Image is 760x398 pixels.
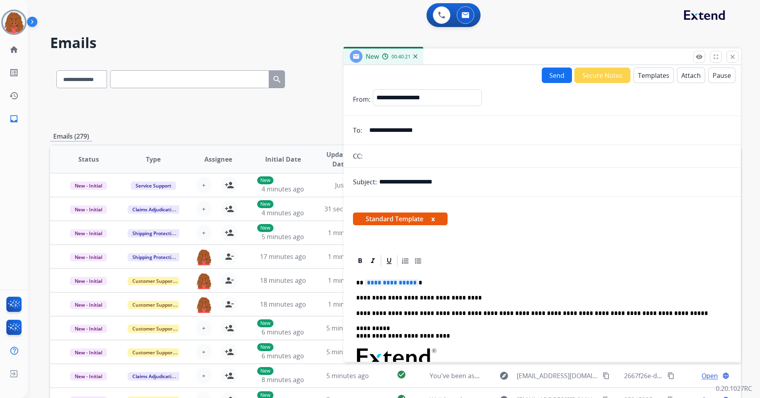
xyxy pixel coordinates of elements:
[196,272,212,289] img: agent-avatar
[431,214,435,224] button: x
[196,225,212,241] button: +
[265,155,301,164] span: Initial Date
[260,252,306,261] span: 17 minutes ago
[202,180,206,190] span: +
[9,114,19,124] mat-icon: inbox
[146,155,161,164] span: Type
[225,371,234,381] mat-icon: person_add
[225,276,234,285] mat-icon: person_remove
[70,277,107,285] span: New - Initial
[202,347,206,357] span: +
[328,228,367,237] span: 1 minute ago
[225,204,234,214] mat-icon: person_add
[399,255,411,267] div: Ordered List
[70,301,107,309] span: New - Initial
[634,68,674,83] button: Templates
[542,68,572,83] button: Send
[328,276,367,285] span: 1 minute ago
[262,375,304,384] span: 8 minutes ago
[3,11,25,33] img: avatar
[70,229,107,238] span: New - Initial
[196,296,212,313] img: agent-avatar
[225,347,234,357] mat-icon: person_add
[257,367,273,375] p: New
[78,155,99,164] span: Status
[397,370,406,379] mat-icon: check_circle
[353,126,362,135] p: To:
[70,253,107,261] span: New - Initial
[196,368,212,384] button: +
[128,277,179,285] span: Customer Support
[257,319,273,327] p: New
[70,325,107,333] span: New - Initial
[412,255,424,267] div: Bullet List
[499,371,509,381] mat-icon: explore
[128,325,179,333] span: Customer Support
[196,177,212,193] button: +
[624,371,746,380] span: 2667f26e-d44d-4c43-ba39-3d658c48ad66
[204,155,232,164] span: Assignee
[722,372,729,379] mat-icon: language
[260,300,306,309] span: 18 minutes ago
[131,182,176,190] span: Service Support
[335,181,361,189] span: Just now
[326,371,369,380] span: 5 minutes ago
[702,371,718,381] span: Open
[196,249,212,265] img: agent-avatar
[354,255,366,267] div: Bold
[260,276,306,285] span: 18 minutes ago
[272,75,282,84] mat-icon: search
[262,352,304,360] span: 6 minutes ago
[128,205,182,214] span: Claims Adjudication
[202,228,206,238] span: +
[196,344,212,360] button: +
[603,372,610,379] mat-icon: content_copy
[729,53,736,60] mat-icon: close
[328,252,367,261] span: 1 minute ago
[225,299,234,309] mat-icon: person_remove
[128,229,182,238] span: Shipping Protection
[696,53,703,60] mat-icon: remove_red_eye
[70,205,107,214] span: New - Initial
[262,328,304,336] span: 6 minutes ago
[716,384,752,393] p: 0.20.1027RC
[50,131,92,141] p: Emails (279)
[128,253,182,261] span: Shipping Protection
[225,228,234,238] mat-icon: person_add
[517,371,598,381] span: [EMAIL_ADDRESS][DOMAIN_NAME]
[9,91,19,100] mat-icon: history
[50,35,741,51] h2: Emails
[202,204,206,214] span: +
[353,177,377,187] p: Subject:
[9,45,19,54] mat-icon: home
[262,209,304,217] span: 4 minutes ago
[353,213,448,225] span: Standard Template
[324,205,371,213] span: 31 seconds ago
[202,371,206,381] span: +
[326,324,369,332] span: 5 minutes ago
[257,200,273,208] p: New
[574,68,630,83] button: Secure Notes
[328,300,367,309] span: 1 minute ago
[70,372,107,381] span: New - Initial
[128,348,179,357] span: Customer Support
[677,68,705,83] button: Attach
[257,343,273,351] p: New
[128,301,179,309] span: Customer Support
[70,182,107,190] span: New - Initial
[196,320,212,336] button: +
[367,255,379,267] div: Italic
[196,201,212,217] button: +
[322,150,358,169] span: Updated Date
[667,372,675,379] mat-icon: content_copy
[708,68,735,83] button: Pause
[262,232,304,241] span: 5 minutes ago
[392,54,411,60] span: 00:40:21
[353,95,370,104] p: From:
[225,252,234,261] mat-icon: person_remove
[257,224,273,232] p: New
[366,52,379,61] span: New
[9,68,19,77] mat-icon: list_alt
[225,180,234,190] mat-icon: person_add
[262,185,304,193] span: 4 minutes ago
